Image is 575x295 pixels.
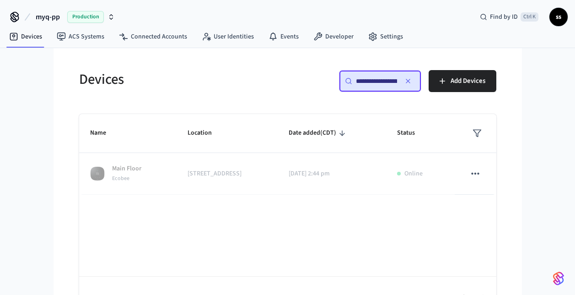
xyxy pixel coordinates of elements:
[79,114,496,195] table: sticky table
[490,12,518,22] span: Find by ID
[90,166,105,181] img: Ecobee 3 Lite Thermostat
[49,28,112,45] a: ACS Systems
[550,9,567,25] span: ss
[2,28,49,45] a: Devices
[549,8,568,26] button: ss
[261,28,306,45] a: Events
[521,12,538,22] span: Ctrl K
[36,11,60,22] span: myq-pp
[188,126,224,140] span: Location
[79,70,282,89] h5: Devices
[397,126,427,140] span: Status
[90,126,118,140] span: Name
[306,28,361,45] a: Developer
[429,70,496,92] button: Add Devices
[473,9,546,25] div: Find by IDCtrl K
[361,28,410,45] a: Settings
[289,126,348,140] span: Date added(CDT)
[188,169,267,179] p: [STREET_ADDRESS]
[404,169,423,179] p: Online
[451,75,485,87] span: Add Devices
[194,28,261,45] a: User Identities
[112,28,194,45] a: Connected Accounts
[553,271,564,286] img: SeamLogoGradient.69752ec5.svg
[112,164,141,174] p: Main Floor
[112,175,129,182] span: Ecobee
[67,11,104,23] span: Production
[289,169,375,179] p: [DATE] 2:44 pm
